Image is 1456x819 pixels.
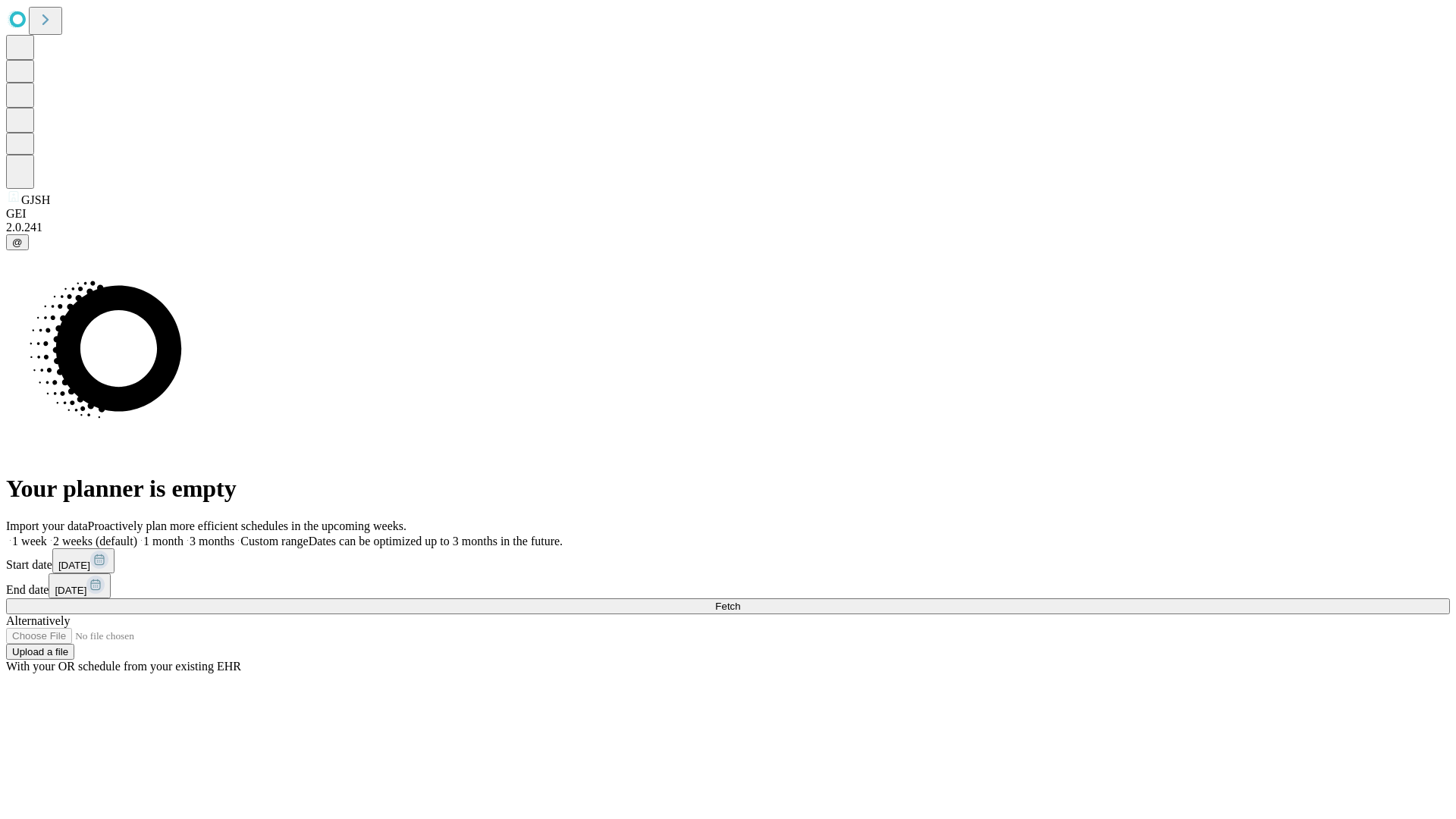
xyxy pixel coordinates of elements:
span: [DATE] [58,560,90,571]
span: GJSH [21,193,50,206]
span: Proactively plan more efficient schedules in the upcoming weeks. [88,519,406,532]
span: @ [12,237,23,248]
button: Fetch [6,598,1450,614]
div: Start date [6,548,1450,573]
button: [DATE] [49,573,111,598]
span: Custom range [240,535,308,548]
span: Alternatively [6,614,70,627]
div: End date [6,573,1450,598]
span: 3 months [190,535,234,548]
span: 2 weeks (default) [53,535,137,548]
button: Upload a file [6,644,74,660]
span: 1 week [12,535,47,548]
button: @ [6,234,29,250]
span: Import your data [6,519,88,532]
div: GEI [6,207,1450,221]
h1: Your planner is empty [6,475,1450,503]
div: 2.0.241 [6,221,1450,234]
span: With your OR schedule from your existing EHR [6,660,241,673]
span: 1 month [143,535,184,548]
span: Dates can be optimized up to 3 months in the future. [309,535,563,548]
span: [DATE] [55,585,86,596]
span: Fetch [715,601,740,612]
button: [DATE] [52,548,115,573]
